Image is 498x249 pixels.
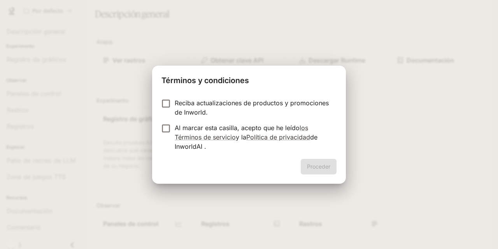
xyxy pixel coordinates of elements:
[175,124,300,132] font: Al marcar esta casilla, acepto que he leído
[161,76,249,85] font: Términos y condiciones
[236,133,246,141] font: y la
[246,133,310,141] a: Política de privacidad
[175,99,329,116] font: Reciba actualizaciones de productos y promociones de Inworld.
[175,124,308,141] a: los Términos de servicio
[175,133,317,150] font: de InworldAI .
